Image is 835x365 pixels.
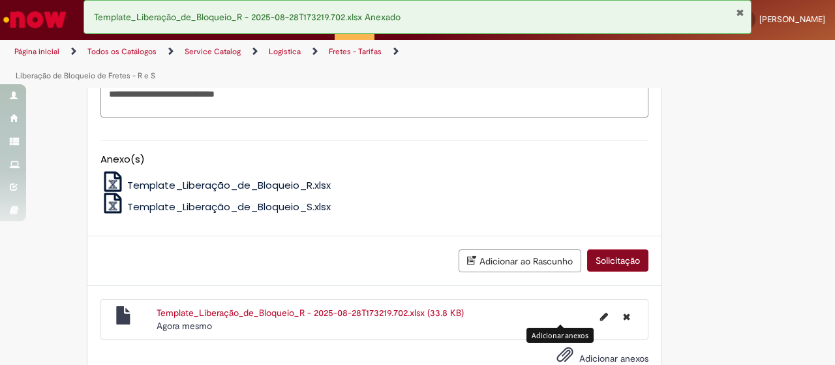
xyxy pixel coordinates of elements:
time: 28/08/2025 17:34:23 [157,320,212,332]
span: Template_Liberação_de_Bloqueio_S.xlsx [127,200,331,214]
textarea: Descrição [100,83,648,118]
a: Todos os Catálogos [87,46,157,57]
a: Template_Liberação_de_Bloqueio_R - 2025-08-28T173219.702.xlsx (33.8 KB) [157,307,464,319]
ul: Trilhas de página [10,40,547,88]
span: [PERSON_NAME] [759,14,825,25]
h5: Anexo(s) [100,154,648,165]
a: Logistica [269,46,301,57]
button: Fechar Notificação [736,7,744,18]
span: Adicionar anexos [579,353,648,364]
a: Service Catalog [185,46,241,57]
a: Template_Liberação_de_Bloqueio_R.xlsx [100,178,331,192]
button: Editar nome de arquivo Template_Liberação_de_Bloqueio_R - 2025-08-28T173219.702.xlsx [592,306,616,327]
span: Agora mesmo [157,320,212,332]
span: Template_Liberação_de_Bloqueio_R.xlsx [127,178,331,192]
div: Adicionar anexos [526,328,594,343]
a: Fretes - Tarifas [329,46,382,57]
img: ServiceNow [1,7,68,33]
button: Excluir Template_Liberação_de_Bloqueio_R - 2025-08-28T173219.702.xlsx [615,306,638,327]
a: Página inicial [14,46,59,57]
button: Solicitação [587,249,648,272]
a: Liberação de Bloqueio de Fretes - R e S [16,71,155,81]
button: Adicionar ao Rascunho [459,249,581,272]
a: Template_Liberação_de_Bloqueio_S.xlsx [100,200,331,214]
span: Template_Liberação_de_Bloqueio_R - 2025-08-28T173219.702.xlsx Anexado [94,11,401,23]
